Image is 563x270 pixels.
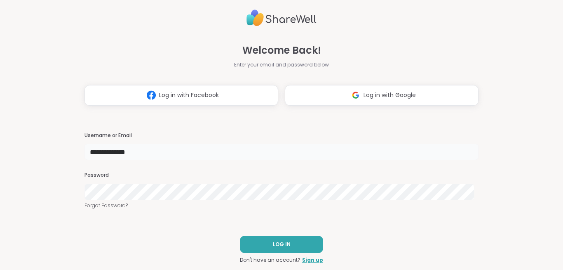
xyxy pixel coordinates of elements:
span: LOG IN [273,241,291,248]
span: Log in with Facebook [159,91,219,99]
h3: Username or Email [84,132,479,139]
img: ShareWell Logomark [143,88,159,103]
a: Sign up [302,256,323,264]
img: ShareWell Logomark [348,88,364,103]
span: Don't have an account? [240,256,300,264]
button: LOG IN [240,236,323,253]
button: Log in with Google [285,85,479,106]
span: Log in with Google [364,91,416,99]
button: Log in with Facebook [84,85,278,106]
h3: Password [84,172,479,179]
span: Welcome Back! [242,43,321,58]
span: Enter your email and password below [234,61,329,69]
img: ShareWell Logo [246,6,317,30]
a: Forgot Password? [84,202,479,209]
